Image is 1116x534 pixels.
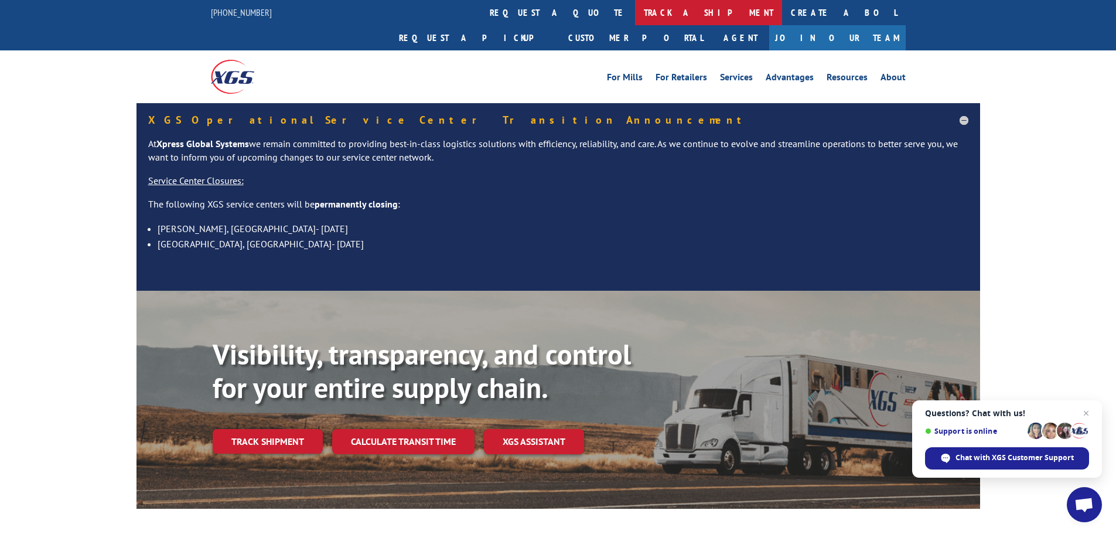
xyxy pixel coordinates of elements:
[712,25,769,50] a: Agent
[148,198,968,221] p: The following XGS service centers will be :
[213,429,323,454] a: Track shipment
[559,25,712,50] a: Customer Portal
[484,429,584,454] a: XGS ASSISTANT
[211,6,272,18] a: [PHONE_NUMBER]
[766,73,814,86] a: Advantages
[769,25,906,50] a: Join Our Team
[1067,487,1102,522] a: Open chat
[390,25,559,50] a: Request a pickup
[925,447,1089,470] span: Chat with XGS Customer Support
[827,73,868,86] a: Resources
[880,73,906,86] a: About
[213,336,631,406] b: Visibility, transparency, and control for your entire supply chain.
[925,409,1089,418] span: Questions? Chat with us!
[148,137,968,175] p: At we remain committed to providing best-in-class logistics solutions with efficiency, reliabilit...
[656,73,707,86] a: For Retailers
[148,175,244,186] u: Service Center Closures:
[925,427,1023,436] span: Support is online
[156,138,249,149] strong: Xpress Global Systems
[607,73,643,86] a: For Mills
[158,236,968,251] li: [GEOGRAPHIC_DATA], [GEOGRAPHIC_DATA]- [DATE]
[148,115,968,125] h5: XGS Operational Service Center Transition Announcement
[332,429,475,454] a: Calculate transit time
[955,453,1074,463] span: Chat with XGS Customer Support
[315,198,398,210] strong: permanently closing
[720,73,753,86] a: Services
[158,221,968,236] li: [PERSON_NAME], [GEOGRAPHIC_DATA]- [DATE]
